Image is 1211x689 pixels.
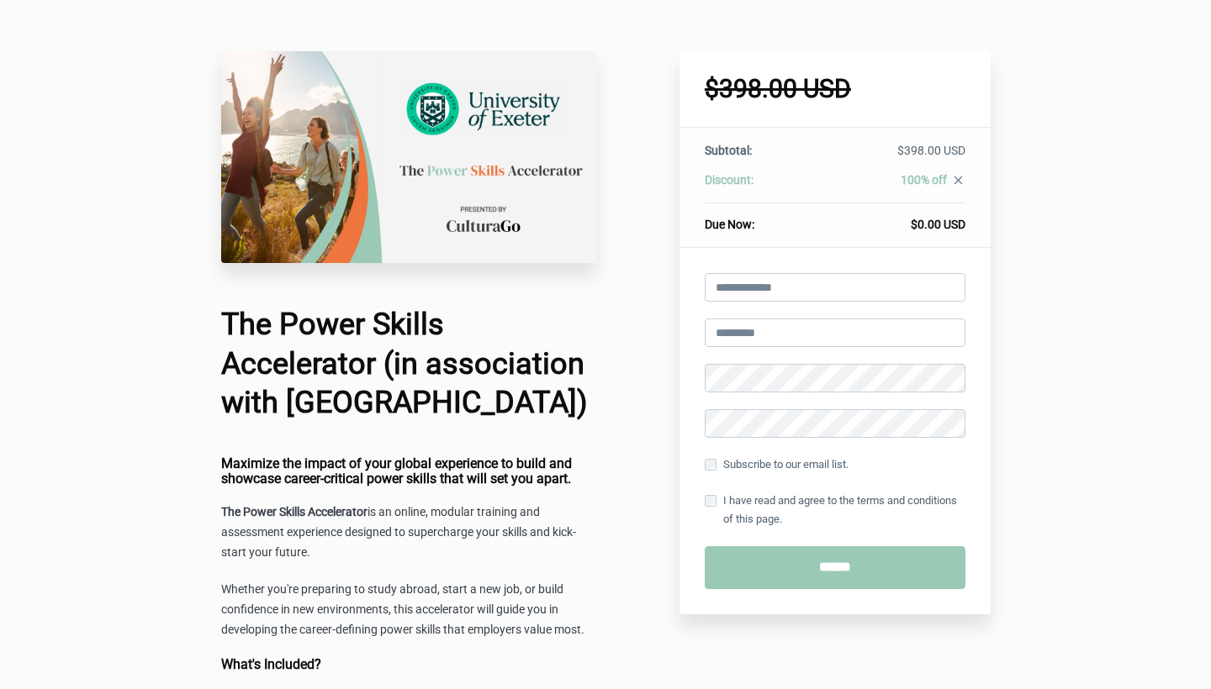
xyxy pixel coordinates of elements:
[221,505,368,518] strong: The Power Skills Accelerator
[705,203,814,234] th: Due Now:
[221,51,598,263] img: 83720c0-6e26-5801-a5d4-42ecd71128a7_University_of_Exeter_Checkout_Page.png
[901,173,947,187] span: 100% off
[705,171,814,203] th: Discount:
[705,495,717,507] input: I have read and agree to the terms and conditions of this page.
[221,657,598,672] h4: What's Included?
[221,305,598,423] h1: The Power Skills Accelerator (in association with [GEOGRAPHIC_DATA])
[705,492,965,529] label: I have read and agree to the terms and conditions of this page.
[221,456,598,486] h4: Maximize the impact of your global experience to build and showcase career-critical power skills ...
[221,580,598,640] p: Whether you're preparing to study abroad, start a new job, or build confidence in new environment...
[705,144,752,157] span: Subtotal:
[221,502,598,563] p: is an online, modular training and assessment experience designed to supercharge your skills and ...
[947,173,965,192] a: close
[951,173,965,187] i: close
[911,218,965,231] span: $0.00 USD
[814,142,965,171] td: $398.00 USD
[705,76,965,102] h1: $398.00 USD
[705,459,717,471] input: Subscribe to our email list.
[705,455,849,474] label: Subscribe to our email list.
